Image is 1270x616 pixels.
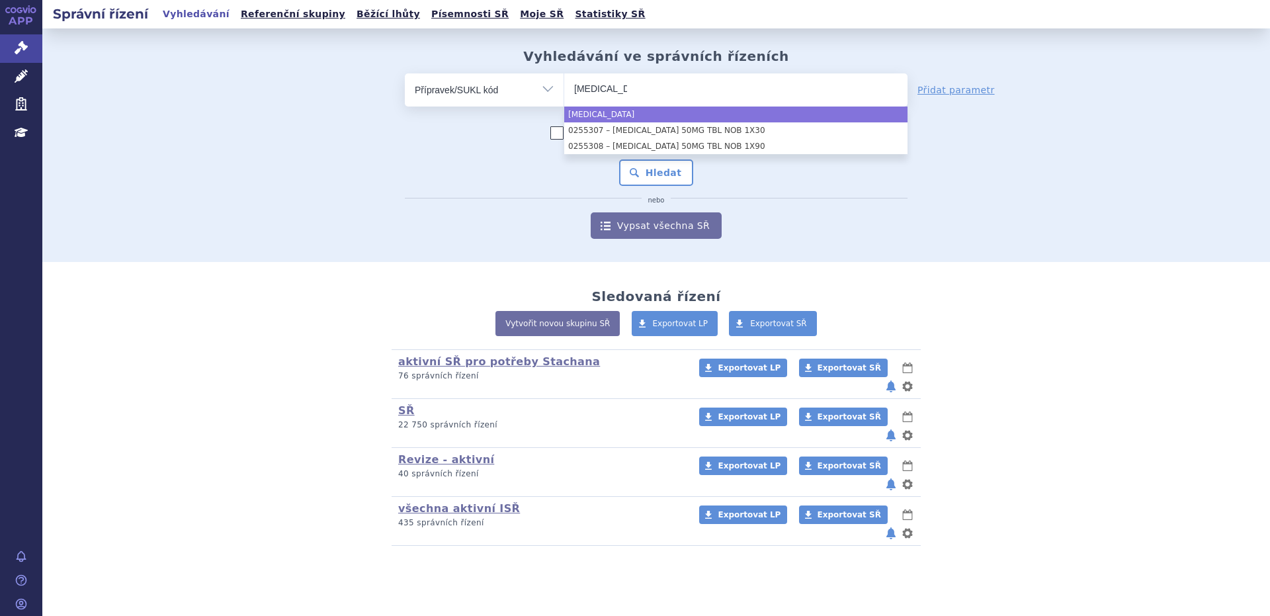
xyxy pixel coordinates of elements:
[564,138,908,154] li: 0255308 – [MEDICAL_DATA] 50MG TBL NOB 1X90
[237,5,349,23] a: Referenční skupiny
[901,378,914,394] button: nastavení
[571,5,649,23] a: Statistiky SŘ
[901,458,914,474] button: lhůty
[398,355,600,368] a: aktivní SŘ pro potřeby Stachana
[398,453,494,466] a: Revize - aktivní
[699,408,787,426] a: Exportovat LP
[884,525,898,541] button: notifikace
[523,48,789,64] h2: Vyhledávání ve správních řízeních
[495,311,620,336] a: Vytvořit novou skupinu SŘ
[750,319,807,328] span: Exportovat SŘ
[564,122,908,138] li: 0255307 – [MEDICAL_DATA] 50MG TBL NOB 1X30
[884,427,898,443] button: notifikace
[718,510,781,519] span: Exportovat LP
[159,5,233,23] a: Vyhledávání
[550,126,762,140] label: Zahrnout [DEMOGRAPHIC_DATA] přípravky
[699,457,787,475] a: Exportovat LP
[818,461,881,470] span: Exportovat SŘ
[632,311,718,336] a: Exportovat LP
[917,83,995,97] a: Přidat parametr
[884,476,898,492] button: notifikace
[799,408,888,426] a: Exportovat SŘ
[642,197,671,204] i: nebo
[619,159,694,186] button: Hledat
[398,517,682,529] p: 435 správních řízení
[901,427,914,443] button: nastavení
[398,404,415,417] a: SŘ
[398,419,682,431] p: 22 750 správních řízení
[427,5,513,23] a: Písemnosti SŘ
[564,107,908,122] li: [MEDICAL_DATA]
[729,311,817,336] a: Exportovat SŘ
[516,5,568,23] a: Moje SŘ
[718,461,781,470] span: Exportovat LP
[901,476,914,492] button: nastavení
[653,319,708,328] span: Exportovat LP
[398,371,682,382] p: 76 správních řízení
[699,359,787,377] a: Exportovat LP
[818,363,881,373] span: Exportovat SŘ
[799,359,888,377] a: Exportovat SŘ
[901,507,914,523] button: lhůty
[353,5,424,23] a: Běžící lhůty
[398,502,520,515] a: všechna aktivní ISŘ
[718,412,781,421] span: Exportovat LP
[901,525,914,541] button: nastavení
[818,412,881,421] span: Exportovat SŘ
[901,360,914,376] button: lhůty
[398,468,682,480] p: 40 správních řízení
[591,288,720,304] h2: Sledovaná řízení
[818,510,881,519] span: Exportovat SŘ
[699,506,787,524] a: Exportovat LP
[42,5,159,23] h2: Správní řízení
[591,212,722,239] a: Vypsat všechna SŘ
[884,378,898,394] button: notifikace
[799,506,888,524] a: Exportovat SŘ
[799,457,888,475] a: Exportovat SŘ
[718,363,781,373] span: Exportovat LP
[901,409,914,425] button: lhůty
